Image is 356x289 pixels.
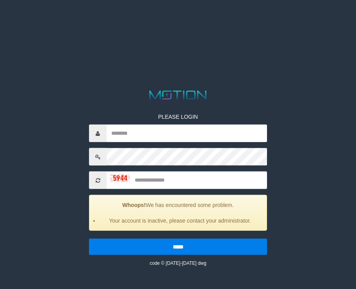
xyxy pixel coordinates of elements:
[99,217,261,225] li: Your account is inactive, please contact your administrator.
[147,89,209,101] img: MOTION_logo.png
[122,202,146,208] strong: Whoops!
[150,260,206,266] small: code © [DATE]-[DATE] dwg
[110,174,130,182] img: captcha
[89,195,267,231] div: We has encountered some problem.
[89,113,267,121] p: PLEASE LOGIN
